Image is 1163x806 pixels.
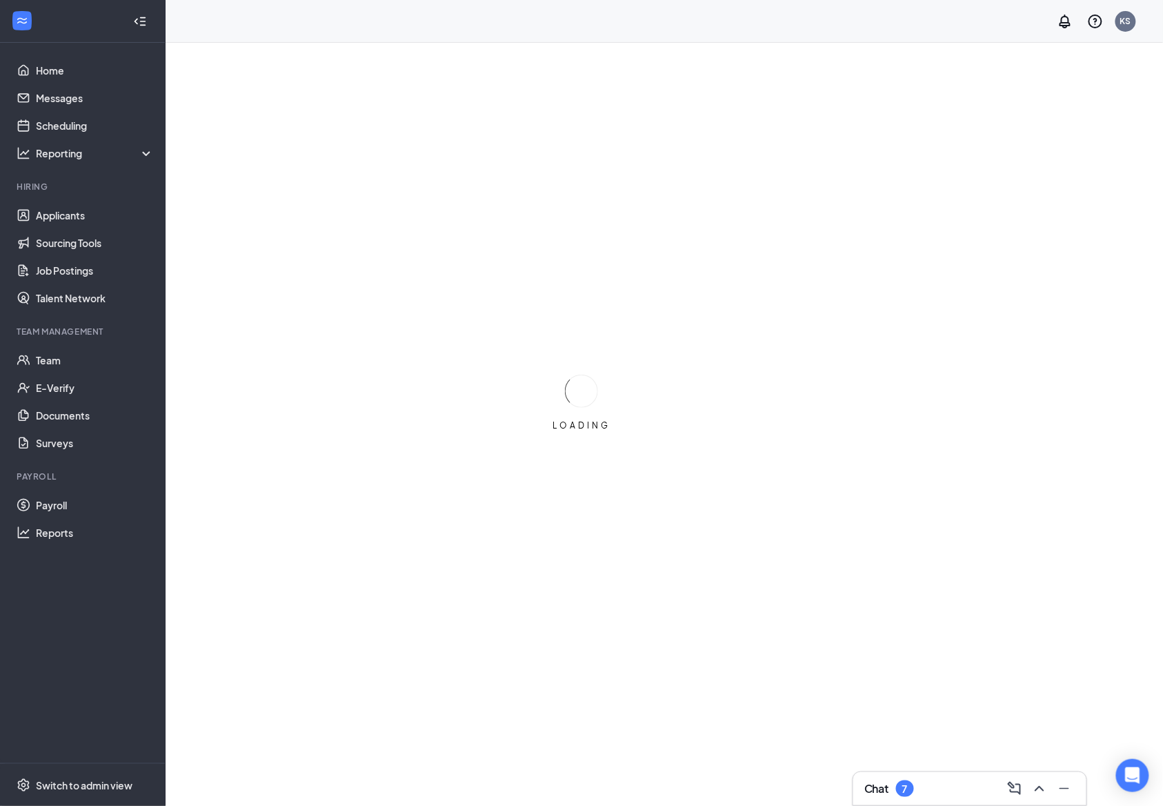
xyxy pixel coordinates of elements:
a: Sourcing Tools [36,229,154,257]
svg: QuestionInfo [1087,13,1104,30]
div: 7 [902,783,908,795]
a: Applicants [36,201,154,229]
div: Switch to admin view [36,778,132,792]
button: ChevronUp [1028,778,1051,800]
svg: WorkstreamLogo [15,14,29,28]
div: Open Intercom Messenger [1116,759,1149,792]
a: E-Verify [36,374,154,402]
button: Minimize [1053,778,1075,800]
div: Hiring [17,181,151,193]
a: Reports [36,519,154,547]
svg: Analysis [17,146,30,160]
a: Team [36,346,154,374]
svg: Notifications [1057,13,1073,30]
a: Surveys [36,429,154,457]
svg: Collapse [133,14,147,28]
div: Reporting [36,146,155,160]
button: ComposeMessage [1004,778,1026,800]
svg: Minimize [1056,780,1073,797]
a: Home [36,57,154,84]
svg: Settings [17,778,30,792]
div: Team Management [17,326,151,337]
div: KS [1120,15,1131,27]
svg: ComposeMessage [1006,780,1023,797]
a: Scheduling [36,112,154,139]
a: Job Postings [36,257,154,284]
div: Payroll [17,471,151,482]
a: Messages [36,84,154,112]
div: LOADING [547,420,616,431]
a: Payroll [36,491,154,519]
h3: Chat [864,781,889,796]
a: Talent Network [36,284,154,312]
a: Documents [36,402,154,429]
svg: ChevronUp [1031,780,1048,797]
